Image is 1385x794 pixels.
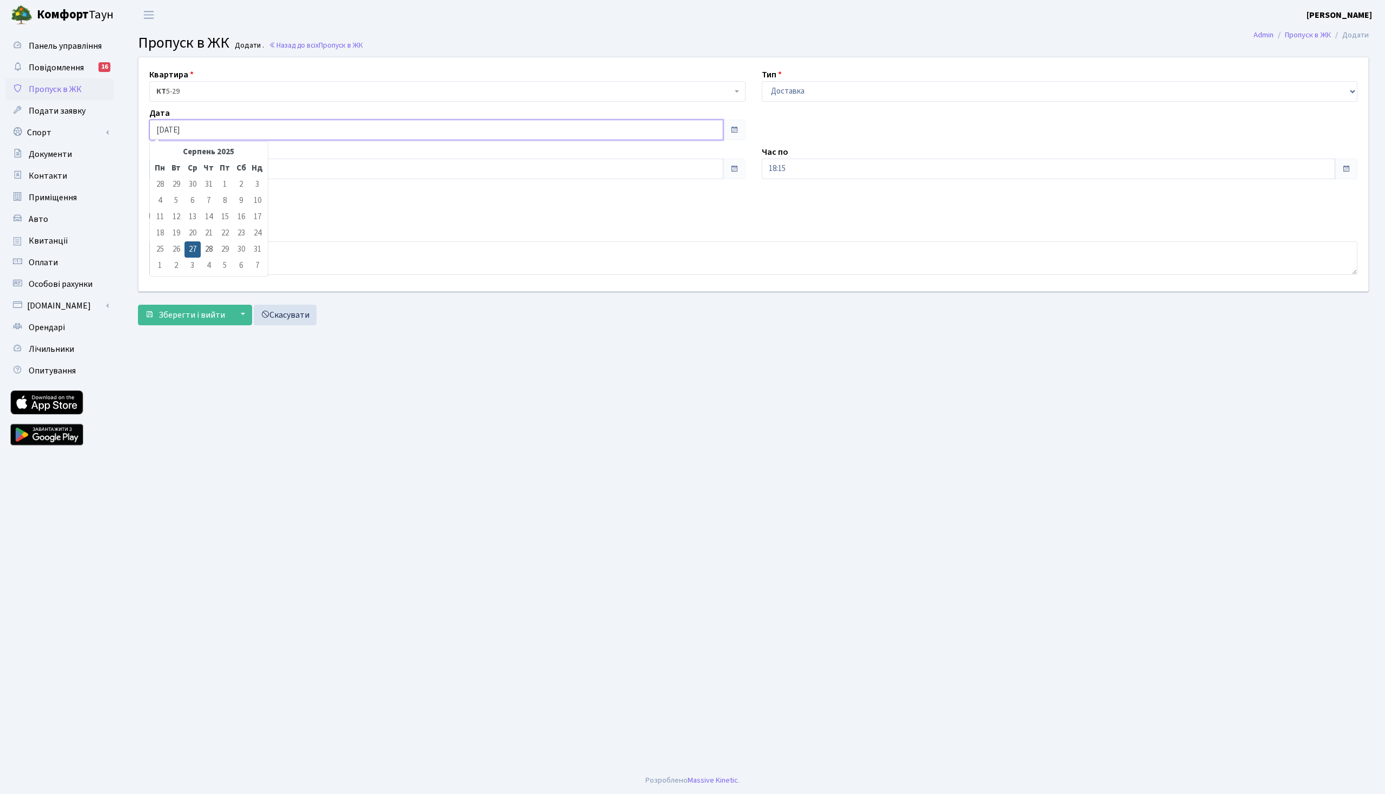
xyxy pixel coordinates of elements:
[29,321,65,333] span: Орендарі
[201,241,217,258] td: 28
[201,193,217,209] td: 7
[5,360,114,382] a: Опитування
[233,209,249,225] td: 16
[29,235,68,247] span: Квитанції
[249,241,266,258] td: 31
[168,209,184,225] td: 12
[168,193,184,209] td: 5
[98,62,110,72] div: 16
[201,160,217,176] th: Чт
[217,241,233,258] td: 29
[233,193,249,209] td: 9
[249,160,266,176] th: Нд
[5,317,114,338] a: Орендарі
[201,176,217,193] td: 31
[152,160,168,176] th: Пн
[29,365,76,377] span: Опитування
[5,187,114,208] a: Приміщення
[217,176,233,193] td: 1
[254,305,316,325] a: Скасувати
[762,146,788,159] label: Час по
[233,225,249,241] td: 23
[168,225,184,241] td: 19
[233,160,249,176] th: Сб
[5,252,114,273] a: Оплати
[201,209,217,225] td: 14
[217,160,233,176] th: Пт
[762,68,782,81] label: Тип
[29,278,93,290] span: Особові рахунки
[249,225,266,241] td: 24
[5,78,114,100] a: Пропуск в ЖК
[29,192,77,204] span: Приміщення
[688,775,738,786] a: Massive Kinetic
[37,6,114,24] span: Таун
[1307,9,1372,22] a: [PERSON_NAME]
[168,144,249,160] th: Серпень 2025
[249,258,266,274] td: 7
[5,230,114,252] a: Квитанції
[29,40,102,52] span: Панель управління
[645,775,740,786] div: Розроблено .
[233,258,249,274] td: 6
[168,160,184,176] th: Вт
[5,338,114,360] a: Лічильники
[184,225,201,241] td: 20
[152,241,168,258] td: 25
[29,148,72,160] span: Документи
[5,273,114,295] a: Особові рахунки
[233,241,249,258] td: 30
[233,176,249,193] td: 2
[29,105,85,117] span: Подати заявку
[152,258,168,274] td: 1
[159,309,225,321] span: Зберегти і вийти
[184,176,201,193] td: 30
[217,209,233,225] td: 15
[5,57,114,78] a: Повідомлення16
[138,305,232,325] button: Зберегти і вийти
[5,165,114,187] a: Контакти
[249,209,266,225] td: 17
[29,343,74,355] span: Лічильники
[233,41,264,50] small: Додати .
[184,241,201,258] td: 27
[184,160,201,176] th: Ср
[184,209,201,225] td: 13
[156,86,166,97] b: КТ
[249,176,266,193] td: 3
[29,62,84,74] span: Повідомлення
[201,225,217,241] td: 21
[1285,29,1331,41] a: Пропуск в ЖК
[1237,24,1385,47] nav: breadcrumb
[149,81,746,102] span: <b>КТ</b>&nbsp;&nbsp;&nbsp;&nbsp;5-29
[184,193,201,209] td: 6
[37,6,89,23] b: Комфорт
[152,176,168,193] td: 28
[5,143,114,165] a: Документи
[138,32,229,54] span: Пропуск в ЖК
[152,209,168,225] td: 11
[217,225,233,241] td: 22
[5,208,114,230] a: Авто
[184,258,201,274] td: 3
[1307,9,1372,21] b: [PERSON_NAME]
[135,6,162,24] button: Переключити навігацію
[168,241,184,258] td: 26
[5,295,114,317] a: [DOMAIN_NAME]
[249,193,266,209] td: 10
[319,40,363,50] span: Пропуск в ЖК
[1331,29,1369,41] li: Додати
[29,213,48,225] span: Авто
[168,258,184,274] td: 2
[217,258,233,274] td: 5
[149,107,170,120] label: Дата
[5,35,114,57] a: Панель управління
[152,193,168,209] td: 4
[156,86,732,97] span: <b>КТ</b>&nbsp;&nbsp;&nbsp;&nbsp;5-29
[152,225,168,241] td: 18
[5,100,114,122] a: Подати заявку
[217,193,233,209] td: 8
[29,83,82,95] span: Пропуск в ЖК
[29,170,67,182] span: Контакти
[1254,29,1274,41] a: Admin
